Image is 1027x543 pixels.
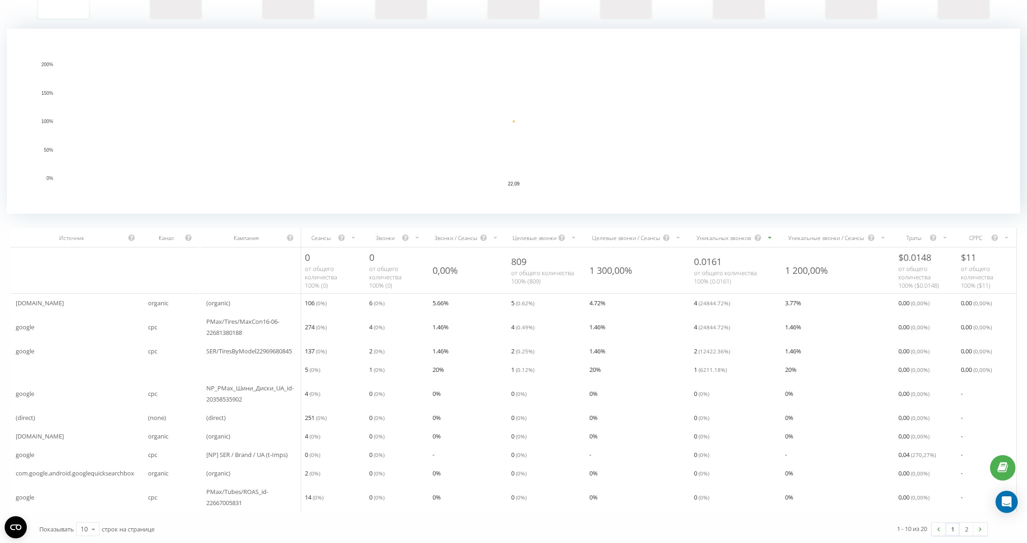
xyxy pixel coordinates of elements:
[785,346,801,357] span: 1.46 %
[305,412,327,423] span: 251
[785,297,801,309] span: 3.77 %
[694,255,722,268] span: 0.0161
[785,492,793,503] span: 0 %
[589,492,598,503] span: 0 %
[305,468,320,479] span: 2
[961,449,963,460] span: -
[516,451,526,458] span: ( 0 %)
[148,297,168,309] span: organic
[433,468,441,479] span: 0 %
[911,366,929,373] span: ( 0,00 %)
[433,264,458,277] div: 0,00%
[694,492,709,503] span: 0
[961,468,963,479] span: -
[206,468,230,479] span: (organic)
[961,388,963,399] span: -
[589,297,606,309] span: 4.72 %
[433,321,449,333] span: 1.46 %
[511,449,526,460] span: 0
[911,451,936,458] span: ( 270,27 %)
[694,346,730,357] span: 2
[369,321,384,333] span: 4
[305,492,323,503] span: 14
[699,414,709,421] span: ( 0 %)
[44,148,53,153] text: 50%
[16,297,64,309] span: [DOMAIN_NAME]
[961,251,976,264] span: $ 11
[316,414,327,421] span: ( 0 %)
[16,234,128,242] div: Источник
[374,494,384,501] span: ( 0 %)
[973,323,992,331] span: ( 0,00 %)
[516,347,534,355] span: ( 0.25 %)
[16,346,34,357] span: google
[41,62,53,67] text: 200%
[785,412,793,423] span: 0 %
[369,449,384,460] span: 0
[785,431,793,442] span: 0 %
[589,346,606,357] span: 1.46 %
[898,297,929,309] span: 0,00
[369,346,384,357] span: 2
[369,364,384,375] span: 1
[206,383,296,405] span: NP_PMax_Шини_Диски_UA_id-20358535902
[897,524,927,533] div: 1 - 10 из 20
[374,451,384,458] span: ( 0 %)
[898,492,929,503] span: 0,00
[699,323,730,331] span: ( 24844.72 %)
[511,492,526,503] span: 0
[433,431,441,442] span: 0 %
[961,265,993,290] span: от общего количества 100% ( $ 11 )
[911,299,929,307] span: ( 0,00 %)
[699,299,730,307] span: ( 24844.72 %)
[511,412,526,423] span: 0
[516,323,534,331] span: ( 0.49 %)
[511,297,534,309] span: 5
[511,346,534,357] span: 2
[316,323,327,331] span: ( 0 %)
[5,516,27,538] button: Open CMP widget
[898,388,929,399] span: 0,00
[694,269,757,285] span: от общего количества 100% ( 0.0161 )
[369,388,384,399] span: 0
[911,414,929,421] span: ( 0,00 %)
[785,364,797,375] span: 20 %
[911,432,929,440] span: ( 0,00 %)
[374,299,384,307] span: ( 0 %)
[305,321,327,333] span: 274
[898,234,929,242] div: Траты
[16,431,64,442] span: [DOMAIN_NAME]
[511,431,526,442] span: 0
[16,412,35,423] span: (direct)
[433,346,449,357] span: 1.46 %
[699,432,709,440] span: ( 0 %)
[516,390,526,397] span: ( 0 %)
[309,469,320,477] span: ( 0 %)
[433,492,441,503] span: 0 %
[39,525,74,533] span: Показывать
[148,468,168,479] span: organic
[16,449,34,460] span: google
[699,390,709,397] span: ( 0 %)
[433,297,449,309] span: 5.66 %
[516,494,526,501] span: ( 0 %)
[973,299,992,307] span: ( 0,00 %)
[148,449,157,460] span: cpc
[911,494,929,501] span: ( 0,00 %)
[433,449,434,460] span: -
[206,431,230,442] span: (organic)
[148,321,157,333] span: cpc
[148,388,157,399] span: cpc
[911,469,929,477] span: ( 0,00 %)
[898,321,929,333] span: 0,00
[206,346,292,357] span: SER/TiresByModel22969680845
[694,234,754,242] div: Уникальных звонков
[589,431,598,442] span: 0 %
[206,297,230,309] span: (organic)
[694,364,727,375] span: 1
[911,323,929,331] span: ( 0,00 %)
[589,412,598,423] span: 0 %
[148,431,168,442] span: organic
[694,412,709,423] span: 0
[785,468,793,479] span: 0 %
